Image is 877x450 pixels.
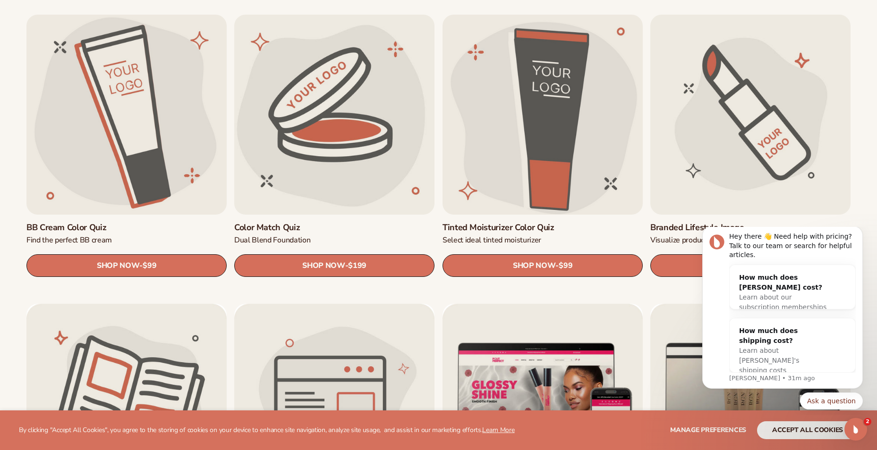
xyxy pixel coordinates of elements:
button: Manage preferences [670,421,746,439]
span: Manage preferences [670,425,746,434]
div: Message content [41,5,168,146]
a: SHOP NOW- $199 [234,255,434,277]
button: accept all cookies [757,421,858,439]
div: Hey there 👋 Need help with pricing? Talk to our team or search for helpful articles. [41,5,168,33]
span: $99 [559,262,572,271]
span: SHOP NOW [97,261,139,270]
div: How much does shipping cost? [51,99,139,119]
a: BB Cream Color Quiz [26,222,227,233]
div: How much does [PERSON_NAME] cost?Learn about our subscription memberships [42,38,148,93]
iframe: Intercom notifications message [688,227,877,415]
span: $99 [143,262,156,271]
span: SHOP NOW [302,261,345,270]
a: Learn More [482,425,514,434]
img: Profile image for Lee [21,8,36,23]
a: Branded Lifestyle Image [650,222,851,233]
div: How much does shipping cost?Learn about [PERSON_NAME]'s shipping costs [42,92,148,156]
a: Color Match Quiz [234,222,434,233]
div: How much does [PERSON_NAME] cost? [51,46,139,66]
a: SHOP NOW- $99 [443,255,643,277]
p: By clicking "Accept All Cookies", you agree to the storing of cookies on your device to enhance s... [19,426,515,434]
a: SHOP NOW- $99 [26,255,227,277]
span: SHOP NOW [513,261,555,270]
iframe: Intercom live chat [844,418,867,441]
span: $199 [349,262,367,271]
span: 2 [864,418,871,425]
button: Quick reply: Ask a question [112,166,175,183]
span: Learn about [PERSON_NAME]'s shipping costs [51,120,111,147]
a: SHOP NOW- $2.99 [650,255,851,277]
p: Message from Lee, sent 31m ago [41,147,168,156]
a: Tinted Moisturizer Color Quiz [443,222,643,233]
div: Quick reply options [14,166,175,183]
span: Learn about our subscription memberships [51,67,138,84]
